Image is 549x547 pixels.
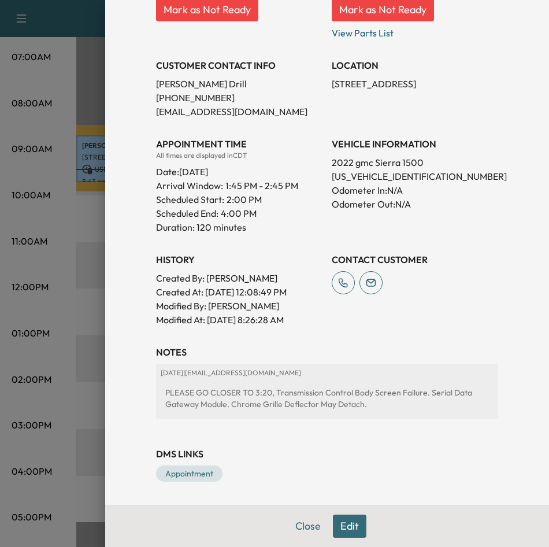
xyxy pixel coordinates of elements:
h3: CUSTOMER CONTACT INFO [156,58,322,72]
h3: CONTACT CUSTOMER [332,253,498,267]
p: 2:00 PM [227,193,262,206]
p: Created By : [PERSON_NAME] [156,271,322,285]
p: [STREET_ADDRESS] [332,77,498,91]
p: 4:00 PM [221,206,257,220]
button: Close [288,515,328,538]
h3: APPOINTMENT TIME [156,137,322,151]
div: Date: [DATE] [156,160,322,179]
button: Edit [333,515,366,538]
p: [US_VEHICLE_IDENTIFICATION_NUMBER] [332,169,498,183]
p: Scheduled End: [156,206,218,220]
p: Modified By : [PERSON_NAME] [156,299,322,313]
p: Modified At : [DATE] 8:26:28 AM [156,313,322,327]
p: View Parts List [332,21,498,40]
p: Duration: 120 minutes [156,220,322,234]
div: All times are displayed in CDT [156,151,322,160]
h3: LOCATION [332,58,498,72]
p: 2022 gmc Sierra 1500 [332,156,498,169]
h3: History [156,253,322,267]
p: Scheduled Start: [156,193,224,206]
div: PLEASE GO CLOSER TO 3:20, Transmission Control Body Screen Failure. Serial Data Gateway Module. C... [161,382,494,415]
p: Created At : [DATE] 12:08:49 PM [156,285,322,299]
p: [DATE] | [EMAIL_ADDRESS][DOMAIN_NAME] [161,368,494,378]
a: Appointment [156,465,222,482]
p: Odometer In: N/A [332,183,498,197]
h3: NOTES [156,345,498,359]
h3: DMS Links [156,447,498,461]
p: Arrival Window: [156,179,322,193]
p: [PHONE_NUMBER] [156,91,322,105]
h3: VEHICLE INFORMATION [332,137,498,151]
p: Odometer Out: N/A [332,197,498,211]
p: [EMAIL_ADDRESS][DOMAIN_NAME] [156,105,322,119]
span: 1:45 PM - 2:45 PM [225,179,298,193]
p: [PERSON_NAME] Drill [156,77,322,91]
